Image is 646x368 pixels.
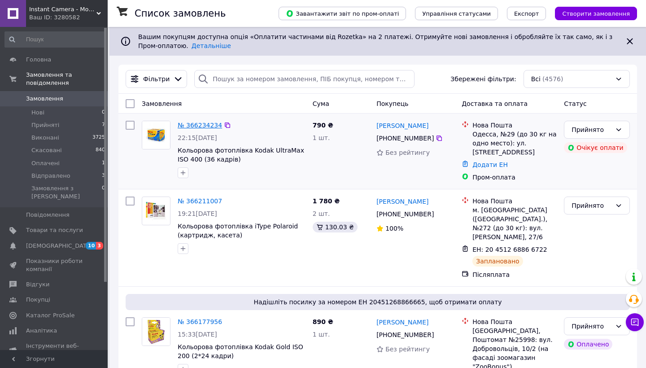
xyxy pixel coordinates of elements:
div: Прийнято [572,321,611,331]
span: Експорт [514,10,539,17]
span: Всі [531,74,541,83]
span: Завантажити звіт по пром-оплаті [286,9,399,18]
span: 790 ₴ [313,122,333,129]
span: [PHONE_NUMBER] [376,135,434,142]
span: 2 шт. [313,210,330,217]
span: Каталог ProSale [26,311,74,320]
span: 1 [102,159,105,167]
div: 130.03 ₴ [313,222,358,232]
span: 19:21[DATE] [178,210,217,217]
div: Прийнято [572,201,611,210]
img: Фото товару [142,197,170,225]
span: (4576) [542,75,563,83]
div: Нова Пошта [472,317,557,326]
span: Без рейтингу [385,346,430,353]
div: Пром-оплата [472,173,557,182]
span: Скасовані [31,146,62,154]
a: Кольорова фотоплівка Kodak UltraMax ISO 400 (36 кадрів) [178,147,304,163]
div: Очікує оплати [564,142,627,153]
span: 22:15[DATE] [178,134,217,141]
div: Прийнято [572,125,611,135]
span: Повідомлення [26,211,70,219]
button: Управління статусами [415,7,498,20]
span: 1 шт. [313,331,330,338]
div: Оплачено [564,339,612,350]
span: Замовлення [26,95,63,103]
span: 15:33[DATE] [178,331,217,338]
a: Кольорова фотоплівка Kodak Gold ISO 200 (2*24 кадри) [178,343,303,359]
a: [PERSON_NAME] [376,318,428,327]
span: [DEMOGRAPHIC_DATA] [26,242,92,250]
span: Аналітика [26,327,57,335]
h1: Список замовлень [135,8,226,19]
span: Прийняті [31,121,59,129]
span: 10 [86,242,96,250]
span: Фільтри [143,74,170,83]
div: Післяплата [472,270,557,279]
span: 1 шт. [313,134,330,141]
button: Експорт [507,7,546,20]
span: Замовлення та повідомлення [26,71,108,87]
span: 3 [96,242,103,250]
span: 0 [102,184,105,201]
span: Товари та послуги [26,226,83,234]
span: 890 ₴ [313,318,333,325]
span: Замовлення з [PERSON_NAME] [31,184,102,201]
a: № 366177956 [178,318,222,325]
span: 7 [102,121,105,129]
div: м. [GEOGRAPHIC_DATA] ([GEOGRAPHIC_DATA].), №272 (до 30 кг): вул. [PERSON_NAME], 27/6 [472,206,557,241]
a: № 366211007 [178,197,222,205]
span: 840 [96,146,105,154]
span: Показники роботи компанії [26,257,83,273]
span: Надішліть посилку за номером ЕН 20451268866665, щоб отримати оплату [129,298,626,307]
span: [PHONE_NUMBER] [376,331,434,338]
span: Вашим покупцям доступна опція «Оплатити частинами від Rozetka» на 2 платежі. Отримуйте нові замов... [138,33,612,49]
a: Фото товару [142,197,170,225]
span: 100% [385,225,403,232]
span: ЕН: 20 4512 6886 6722 [472,246,547,253]
span: Виконані [31,134,59,142]
span: Без рейтингу [385,149,430,156]
input: Пошук за номером замовлення, ПІБ покупця, номером телефону, Email, номером накладної [194,70,415,88]
button: Створити замовлення [555,7,637,20]
span: [PHONE_NUMBER] [376,210,434,218]
span: Статус [564,100,587,107]
a: Додати ЕН [472,161,508,168]
div: Нова Пошта [472,121,557,130]
span: Інструменти веб-майстра та SEO [26,342,83,358]
input: Пошук [4,31,106,48]
span: Замовлення [142,100,182,107]
a: [PERSON_NAME] [376,197,428,206]
span: Відгуки [26,280,49,289]
div: Ваш ID: 3280582 [29,13,108,22]
span: Instant Camera - Моментальна фотографія [29,5,96,13]
a: Детальніше [192,42,231,49]
span: Відправлено [31,172,70,180]
span: Управління статусами [422,10,491,17]
span: Нові [31,109,44,117]
span: Покупці [26,296,50,304]
span: Доставка та оплата [462,100,528,107]
span: 0 [102,109,105,117]
div: Нова Пошта [472,197,557,206]
span: 1 780 ₴ [313,197,340,205]
span: Створити замовлення [562,10,630,17]
span: Збережені фільтри: [450,74,516,83]
img: Фото товару [142,121,170,149]
a: Кольорова фотоплівка iType Polaroid (картридж, касета) [178,223,298,239]
img: Фото товару [142,318,170,346]
button: Чат з покупцем [626,313,644,331]
a: № 366234234 [178,122,222,129]
div: Заплановано [472,256,523,267]
button: Завантажити звіт по пром-оплаті [279,7,406,20]
span: 3725 [92,134,105,142]
span: 3 [102,172,105,180]
span: Головна [26,56,51,64]
a: Створити замовлення [546,9,637,17]
a: [PERSON_NAME] [376,121,428,130]
span: Оплачені [31,159,60,167]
